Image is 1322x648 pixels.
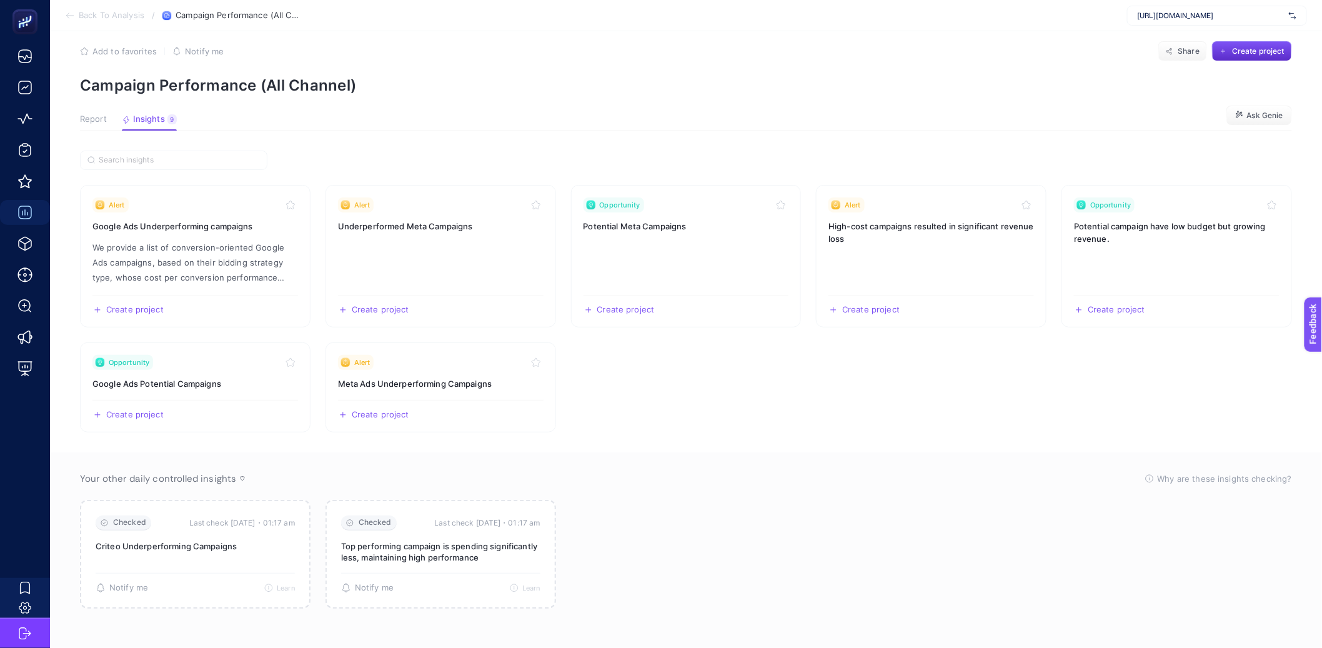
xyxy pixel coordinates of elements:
[79,11,144,21] span: Back To Analysis
[1074,220,1280,245] h3: Insight title
[1265,197,1280,212] button: Toggle favorite
[584,305,655,315] button: Create a new project based on this insight
[167,114,177,124] div: 9
[341,541,540,563] p: Top performing campaign is spending significantly less, maintaining high performance
[1158,41,1207,61] button: Share
[1088,305,1145,315] span: Create project
[1289,9,1296,22] img: svg%3e
[109,583,148,593] span: Notify me
[1178,46,1200,56] span: Share
[816,185,1046,327] a: View insight titled
[1019,197,1034,212] button: Toggle favorite
[510,584,540,592] button: Learn
[106,410,164,420] span: Create project
[341,583,394,593] button: Notify me
[189,517,295,529] time: Last check [DATE]・01:17 am
[109,200,125,210] span: Alert
[571,185,802,327] a: View insight titled
[92,220,298,232] h3: Insight title
[1247,111,1283,121] span: Ask Genie
[338,410,409,420] button: Create a new project based on this insight
[113,518,146,527] span: Checked
[1226,106,1292,126] button: Ask Genie
[359,518,392,527] span: Checked
[828,220,1034,245] h3: Insight title
[283,355,298,370] button: Toggle favorite
[80,185,1292,432] section: Insight Packages
[773,197,788,212] button: Toggle favorite
[264,584,295,592] button: Learn
[96,541,295,552] p: Criteo Underperforming Campaigns
[80,472,236,485] span: Your other daily controlled insights
[584,220,789,232] h3: Insight title
[529,197,544,212] button: Toggle favorite
[352,305,409,315] span: Create project
[1158,472,1292,485] span: Why are these insights checking?
[185,46,224,56] span: Notify me
[842,305,900,315] span: Create project
[354,200,370,210] span: Alert
[133,114,165,124] span: Insights
[176,11,301,21] span: Campaign Performance (All Channel)
[99,156,260,165] input: Search
[1090,200,1131,210] span: Opportunity
[92,240,298,285] p: Insight description
[80,46,157,56] button: Add to favorites
[80,114,107,124] span: Report
[338,220,544,232] h3: Insight title
[80,76,1292,94] p: Campaign Performance (All Channel)
[352,410,409,420] span: Create project
[106,305,164,315] span: Create project
[172,46,224,56] button: Notify me
[80,185,311,327] a: View insight titled We provide a list of conversion-oriented Google Ads campaigns, based on their...
[1138,11,1284,21] span: [URL][DOMAIN_NAME]
[326,342,556,432] a: View insight titled
[92,46,157,56] span: Add to favorites
[522,584,540,592] span: Learn
[600,200,640,210] span: Opportunity
[80,342,311,432] a: View insight titled
[1061,185,1292,327] a: View insight titled
[326,185,556,327] a: View insight titled
[355,583,394,593] span: Notify me
[92,410,164,420] button: Create a new project based on this insight
[338,377,544,390] h3: Insight title
[828,305,900,315] button: Create a new project based on this insight
[96,583,148,593] button: Notify me
[152,10,155,20] span: /
[338,305,409,315] button: Create a new project based on this insight
[354,357,370,367] span: Alert
[1232,46,1285,56] span: Create project
[597,305,655,315] span: Create project
[434,517,540,529] time: Last check [DATE]・01:17 am
[109,357,149,367] span: Opportunity
[92,305,164,315] button: Create a new project based on this insight
[277,584,295,592] span: Learn
[845,200,861,210] span: Alert
[529,355,544,370] button: Toggle favorite
[283,197,298,212] button: Toggle favorite
[1074,305,1145,315] button: Create a new project based on this insight
[80,500,1292,609] section: Passive Insight Packages
[1212,41,1292,61] button: Create project
[7,4,47,14] span: Feedback
[92,377,298,390] h3: Insight title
